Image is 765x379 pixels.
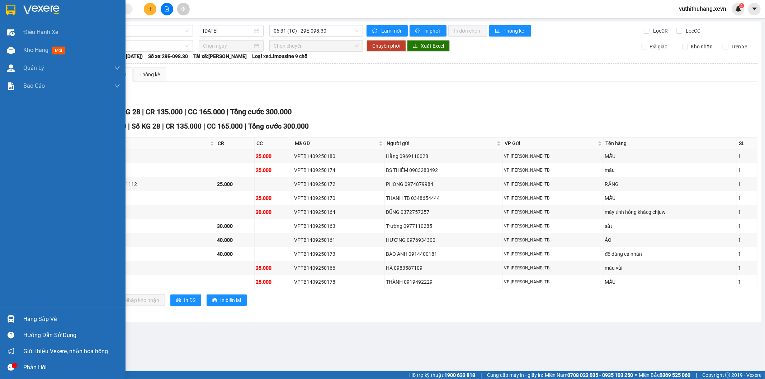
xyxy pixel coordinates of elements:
div: VPTB1409250170 [294,194,383,202]
div: VPTB1409250163 [294,222,383,230]
div: VP [PERSON_NAME] TB [504,153,602,160]
div: THÀNH 0919492229 [386,278,502,286]
th: CR [216,138,255,149]
span: download [413,43,418,49]
th: CC [255,138,293,149]
td: VP Trần Phú TB [503,177,604,191]
div: 35.000 [256,264,292,272]
span: Chọn chuyến [274,40,358,51]
td: VP Trần Phú TB [503,219,604,233]
span: CC 165.000 [207,122,243,130]
div: VPTB1409250172 [294,180,383,188]
span: notification [8,348,14,355]
span: Đã giao [647,43,670,51]
input: 15/09/2025 [203,27,253,35]
td: VPTB1409250161 [293,233,385,247]
span: file-add [164,6,169,11]
td: VPTB1409250164 [293,205,385,219]
div: 25.000 [256,166,292,174]
span: Giới thiệu Vexere, nhận hoa hồng [23,347,108,356]
img: logo.jpg [9,9,45,45]
td: VP Trần Phú TB [503,233,604,247]
div: sắt [605,222,736,230]
div: đồ dùng cá nhân [605,250,736,258]
div: HÀ 0983587109 [386,264,502,272]
div: VP [PERSON_NAME] TB [504,167,602,174]
span: 06:31 (TC) - 29E-098.30 [274,25,358,36]
span: down [114,83,120,89]
span: Số xe: 29E-098.30 [148,52,188,60]
button: caret-down [748,3,761,15]
input: Chọn ngày [203,42,253,50]
div: Phản hồi [23,362,120,373]
td: VPTB1409250166 [293,261,385,275]
span: Thống kê [504,27,525,35]
span: Làm mới [381,27,402,35]
div: Ngọc 0848444044 [69,222,215,230]
div: VPTB1409250174 [294,166,383,174]
span: SL 10 [109,122,126,130]
span: aim [181,6,186,11]
span: Loại xe: Limousine 9 chỗ [252,52,307,60]
div: PHONG 0974879984 [386,180,502,188]
div: 1 [738,194,756,202]
button: downloadNhập kho nhận [111,294,165,306]
td: VP Trần Phú TB [503,205,604,219]
span: Lọc CR [651,27,669,35]
div: Hằng 0969110028 [386,152,502,160]
button: In đơn chọn [448,25,487,37]
span: message [8,364,14,371]
span: printer [212,298,217,303]
span: ⚪️ [635,374,637,376]
span: Tổng cước 300.000 [248,122,309,130]
span: mới [52,47,65,54]
span: | [128,122,130,130]
span: Mã GD [295,139,377,147]
span: In phơi [424,27,441,35]
div: 30.000 [256,208,292,216]
div: 1 [738,264,756,272]
span: 4 [740,3,743,8]
div: 25.000 [256,194,292,202]
span: down [114,65,120,71]
div: Trường 0977110285 [386,222,502,230]
div: TRANG 0389030500 [69,236,215,244]
span: | [162,122,164,130]
div: VPTB1409250164 [294,208,383,216]
td: VPTB1409250173 [293,247,385,261]
div: mẫu [605,166,736,174]
div: máy tính hỏng khácg chịuw [605,208,736,216]
div: mẫu vải [605,264,736,272]
img: warehouse-icon [7,29,15,36]
div: 1 [738,166,756,174]
td: VPTB1409250180 [293,149,385,163]
div: MẪU [605,194,736,202]
div: VP [PERSON_NAME] TB [504,195,602,202]
sup: 4 [739,3,744,8]
span: | [696,371,697,379]
div: THANH TB 0348654444 [386,194,502,202]
div: 1 [738,278,756,286]
span: CC 165.000 [188,107,225,116]
span: Trên xe [728,43,750,51]
button: printerIn DS [170,294,201,306]
span: bar-chart [495,28,501,34]
li: Hotline: 19001155 [67,27,300,35]
li: Số 10 ngõ 15 Ngọc Hồi, Q.[PERSON_NAME], [GEOGRAPHIC_DATA] [67,18,300,27]
div: Thống kê [140,71,160,78]
div: VP [PERSON_NAME] TB [504,279,602,286]
strong: 0708 023 035 - 0935 103 250 [567,372,633,378]
span: Tổng cước 300.000 [230,107,292,116]
td: VPTB1409250163 [293,219,385,233]
span: Điều hành xe [23,28,58,37]
div: VPTB1409250173 [294,250,383,258]
div: Trang 0836862992 [69,264,215,272]
img: icon-new-feature [735,6,742,12]
span: Lọc CC [683,27,702,35]
td: VPTB1409250172 [293,177,385,191]
div: 25.000 [256,152,292,160]
span: plus [148,6,153,11]
div: 1 [738,222,756,230]
button: aim [177,3,190,15]
button: Chuyển phơi [367,40,406,52]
